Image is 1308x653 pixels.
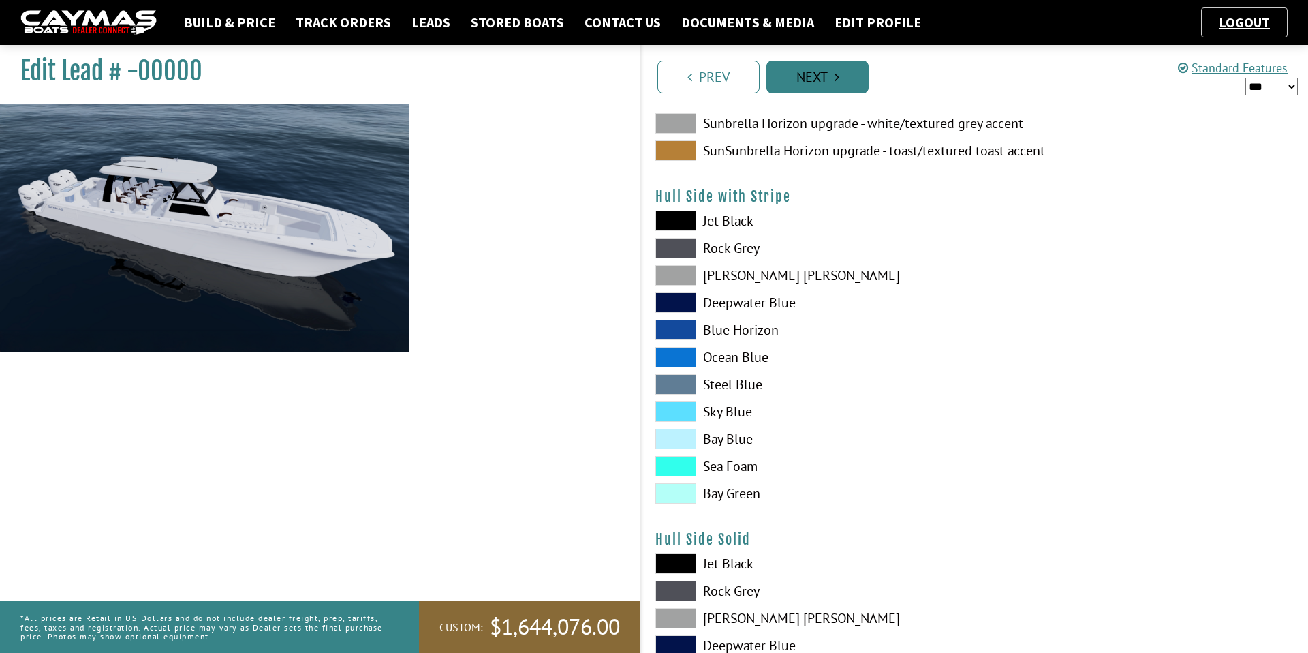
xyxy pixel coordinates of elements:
[655,553,961,574] label: Jet Black
[655,456,961,476] label: Sea Foam
[655,347,961,367] label: Ocean Blue
[828,14,928,31] a: Edit Profile
[766,61,869,93] a: Next
[655,188,1294,205] h4: Hull Side with Stripe
[20,607,388,648] p: *All prices are Retail in US Dollars and do not include dealer freight, prep, tariffs, fees, taxe...
[655,140,961,161] label: SunSunbrella Horizon upgrade - toast/textured toast accent
[655,374,961,395] label: Steel Blue
[289,14,398,31] a: Track Orders
[655,531,1294,548] h4: Hull Side Solid
[20,56,606,87] h1: Edit Lead # -00000
[655,292,961,313] label: Deepwater Blue
[657,61,760,93] a: Prev
[1212,14,1277,31] a: Logout
[419,601,640,653] a: Custom:$1,644,076.00
[655,113,961,134] label: Sunbrella Horizon upgrade - white/textured grey accent
[20,10,157,35] img: caymas-dealer-connect-2ed40d3bc7270c1d8d7ffb4b79bf05adc795679939227970def78ec6f6c03838.gif
[655,211,961,231] label: Jet Black
[655,401,961,422] label: Sky Blue
[655,483,961,504] label: Bay Green
[655,238,961,258] label: Rock Grey
[655,429,961,449] label: Bay Blue
[674,14,821,31] a: Documents & Media
[405,14,457,31] a: Leads
[439,620,483,635] span: Custom:
[464,14,571,31] a: Stored Boats
[1178,60,1288,76] a: Standard Features
[655,265,961,286] label: [PERSON_NAME] [PERSON_NAME]
[655,608,961,628] label: [PERSON_NAME] [PERSON_NAME]
[177,14,282,31] a: Build & Price
[490,613,620,641] span: $1,644,076.00
[655,581,961,601] label: Rock Grey
[654,59,1308,93] ul: Pagination
[655,320,961,340] label: Blue Horizon
[578,14,668,31] a: Contact Us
